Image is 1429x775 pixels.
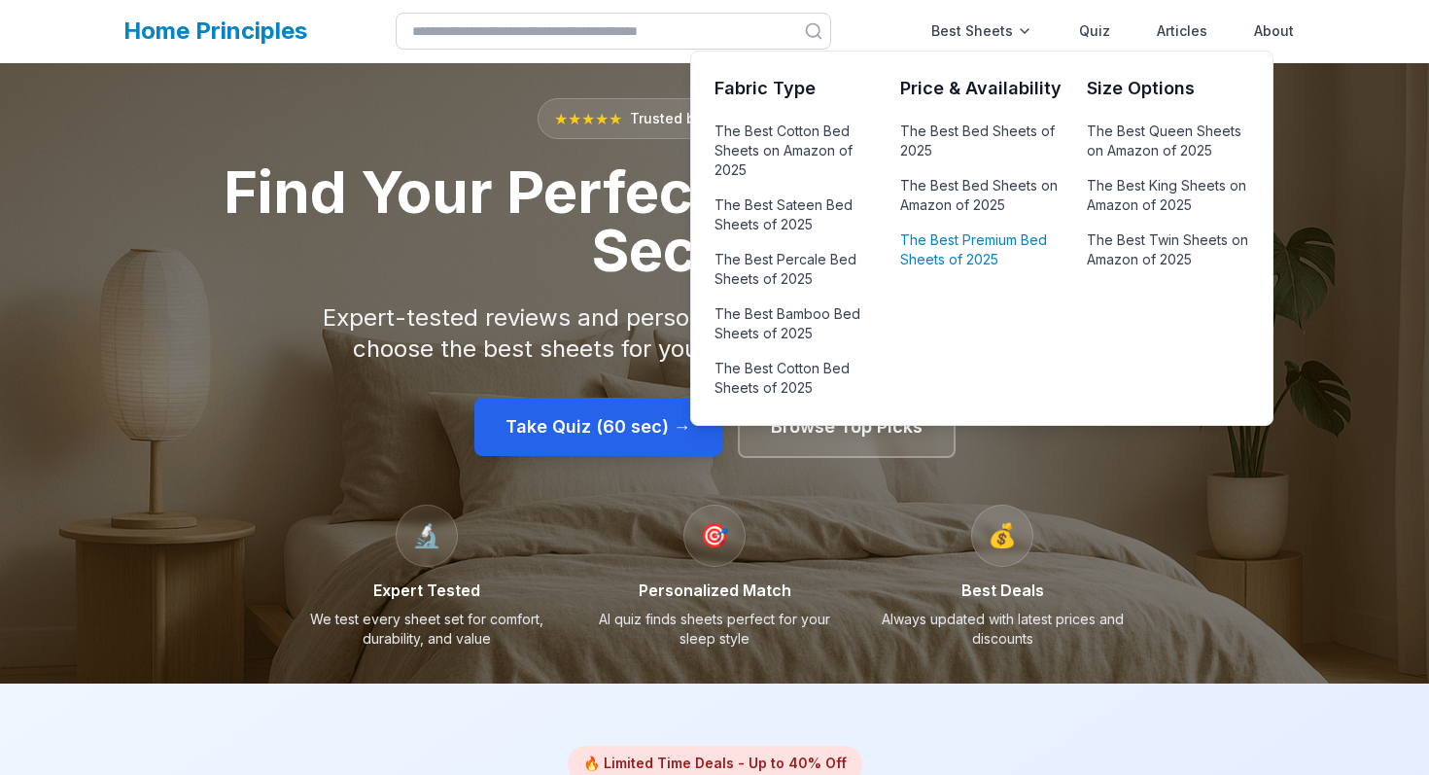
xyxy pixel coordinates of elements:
a: The Best Bamboo Bed Sheets of 2025 [714,300,877,347]
a: The Best Premium Bed Sheets of 2025 [900,227,1063,273]
h1: Find Your Perfect in 60 Seconds [186,162,1243,279]
h3: Size Options [1087,75,1249,102]
a: The Best Twin Sheets on Amazon of 2025 [1087,227,1249,273]
span: 💰 [988,520,1017,551]
span: ★★★★★ [554,107,622,130]
p: Expert-tested reviews and personalized recommendations to help you choose the best sheets for you... [279,302,1150,365]
a: Browse Top Picks [738,396,956,458]
span: Trusted by 50,000+ Happy Sleepers [630,109,875,128]
span: 🎯 [700,520,729,551]
a: Articles [1145,12,1219,51]
h3: Expert Tested [295,579,559,602]
div: Best Sheets [920,12,1044,51]
a: Take Quiz (60 sec) → [474,398,722,456]
a: Quiz [1067,12,1122,51]
h3: Personalized Match [582,579,847,602]
p: Always updated with latest prices and discounts [870,610,1134,649]
h3: Price & Availability [900,75,1063,102]
a: About [1242,12,1306,51]
a: The Best King Sheets on Amazon of 2025 [1087,172,1249,219]
p: We test every sheet set for comfort, durability, and value [295,610,559,649]
a: The Best Queen Sheets on Amazon of 2025 [1087,118,1249,164]
p: AI quiz finds sheets perfect for your sleep style [582,610,847,649]
a: The Best Percale Bed Sheets of 2025 [714,246,877,293]
a: The Best Bed Sheets of 2025 [900,118,1063,164]
a: The Best Sateen Bed Sheets of 2025 [714,192,877,238]
a: Home Principles [123,17,307,45]
h3: Fabric Type [714,75,877,102]
a: The Best Cotton Bed Sheets of 2025 [714,355,877,402]
span: 🔬 [412,520,441,551]
h3: Best Deals [870,579,1134,602]
a: The Best Bed Sheets on Amazon of 2025 [900,172,1063,219]
a: The Best Cotton Bed Sheets on Amazon of 2025 [714,118,877,184]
